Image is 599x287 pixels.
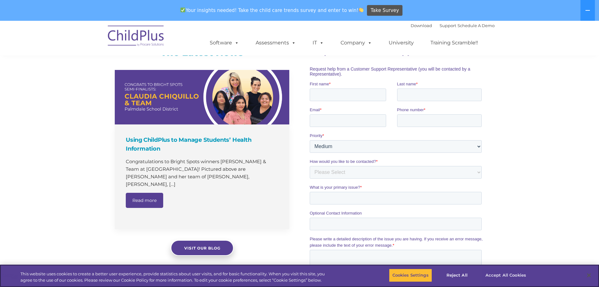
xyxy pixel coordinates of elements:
a: Schedule A Demo [458,23,495,28]
a: Read more [126,193,163,208]
a: Training Scramble!! [424,37,484,49]
img: ChildPlus by Procare Solutions [105,21,168,53]
a: Assessments [249,37,302,49]
a: Download [411,23,432,28]
span: Your insights needed! Take the child care trends survey and enter to win! [178,4,366,16]
button: Reject All [437,269,477,282]
a: Visit our blog [171,240,234,256]
img: 👏 [359,8,363,12]
span: Take Survey [371,5,399,16]
h4: Using ChildPlus to Manage Students’ Health Information [126,135,280,153]
a: Software [203,37,245,49]
div: This website uses cookies to create a better user experience, provide statistics about user visit... [20,271,330,283]
font: | [411,23,495,28]
a: IT [306,37,330,49]
img: ✅ [180,8,185,12]
a: University [382,37,420,49]
span: Visit our blog [184,246,220,250]
a: Company [334,37,378,49]
button: Cookies Settings [389,269,432,282]
a: Support [440,23,456,28]
button: Accept All Cookies [482,269,530,282]
button: Close [582,268,596,282]
p: Congratulations to Bright Spots winners [PERSON_NAME] & Team at [GEOGRAPHIC_DATA]​! Pictured abov... [126,158,280,188]
a: Take Survey [367,5,402,16]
